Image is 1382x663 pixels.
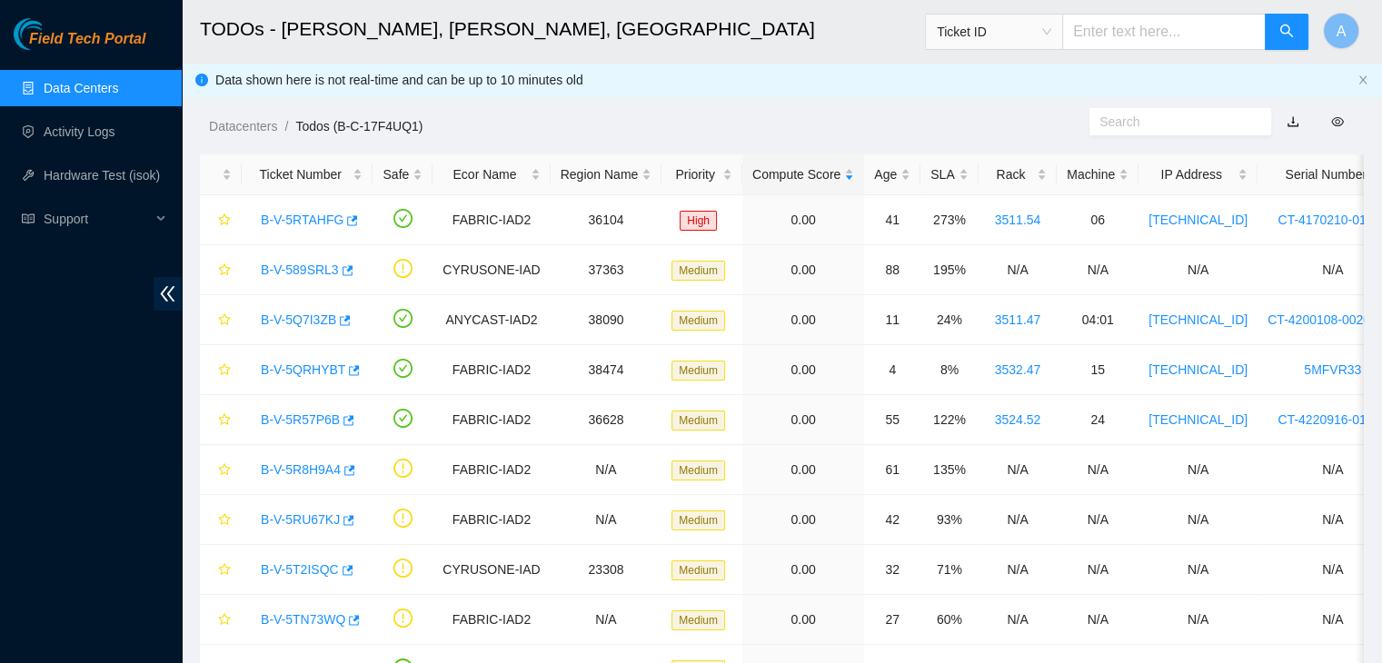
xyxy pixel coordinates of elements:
td: 135% [920,445,978,495]
span: A [1337,20,1347,43]
td: 36104 [551,195,662,245]
a: B-V-5RU67KJ [261,512,340,527]
td: 0.00 [742,295,864,345]
td: 8% [920,345,978,395]
a: Activity Logs [44,124,115,139]
a: B-V-5T2ISQC [261,562,339,577]
td: 0.00 [742,195,864,245]
span: exclamation-circle [393,509,413,528]
button: star [210,555,232,584]
span: exclamation-circle [393,459,413,478]
span: / [284,119,288,134]
td: N/A [1057,495,1138,545]
span: star [218,613,231,628]
td: FABRIC-IAD2 [432,495,550,545]
span: exclamation-circle [393,259,413,278]
td: 122% [920,395,978,445]
td: 0.00 [742,495,864,545]
span: Medium [671,510,725,530]
td: N/A [1138,595,1258,645]
button: star [210,605,232,634]
a: 3532.47 [995,362,1041,377]
a: Datacenters [209,119,277,134]
a: B-V-589SRL3 [261,262,339,277]
span: Medium [671,610,725,630]
td: CYRUSONE-IAD [432,245,550,295]
span: Medium [671,560,725,580]
td: FABRIC-IAD2 [432,445,550,495]
span: Medium [671,460,725,480]
td: 195% [920,245,978,295]
span: search [1279,24,1294,41]
input: Search [1099,112,1247,132]
td: 23308 [551,545,662,595]
td: 42 [864,495,920,545]
td: N/A [979,595,1058,645]
span: Ticket ID [937,18,1051,45]
span: Support [44,201,151,237]
td: N/A [551,445,662,495]
button: star [210,455,232,484]
td: 0.00 [742,245,864,295]
td: N/A [1057,445,1138,495]
a: [TECHNICAL_ID] [1148,362,1248,377]
a: 3524.52 [995,412,1041,427]
td: 71% [920,545,978,595]
button: star [210,405,232,434]
a: Todos (B-C-17F4UQ1) [295,119,423,134]
span: star [218,463,231,478]
span: Medium [671,411,725,430]
span: star [218,363,231,378]
a: Akamai TechnologiesField Tech Portal [14,33,145,56]
input: Enter text here... [1062,14,1266,50]
button: download [1273,107,1313,136]
td: N/A [979,445,1058,495]
a: [TECHNICAL_ID] [1148,312,1248,327]
button: A [1323,13,1359,49]
a: B-V-5QRHYBT [261,362,345,377]
td: CYRUSONE-IAD [432,545,550,595]
button: star [210,205,232,234]
button: search [1265,14,1308,50]
td: 24 [1057,395,1138,445]
td: 04:01 [1057,295,1138,345]
button: star [210,255,232,284]
td: 4 [864,345,920,395]
a: Data Centers [44,81,118,95]
span: exclamation-circle [393,609,413,628]
span: close [1357,74,1368,85]
a: B-V-5Q7I3ZB [261,312,336,327]
a: download [1287,114,1299,129]
button: star [210,355,232,384]
a: 3511.47 [995,312,1041,327]
span: Medium [671,261,725,281]
td: 27 [864,595,920,645]
td: 38090 [551,295,662,345]
td: N/A [979,545,1058,595]
td: N/A [979,495,1058,545]
td: N/A [1138,545,1258,595]
td: 06 [1057,195,1138,245]
span: star [218,263,231,278]
td: 88 [864,245,920,295]
span: Medium [671,311,725,331]
a: Hardware Test (isok) [44,168,160,183]
td: 61 [864,445,920,495]
td: 55 [864,395,920,445]
span: double-left [154,277,182,311]
span: read [22,213,35,225]
td: N/A [1138,245,1258,295]
td: FABRIC-IAD2 [432,595,550,645]
td: 0.00 [742,395,864,445]
td: FABRIC-IAD2 [432,195,550,245]
td: 0.00 [742,545,864,595]
a: B-V-5R8H9A4 [261,462,341,477]
td: 32 [864,545,920,595]
span: check-circle [393,309,413,328]
span: High [680,211,717,231]
td: 41 [864,195,920,245]
td: 0.00 [742,595,864,645]
button: star [210,305,232,334]
td: 93% [920,495,978,545]
img: Akamai Technologies [14,18,92,50]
